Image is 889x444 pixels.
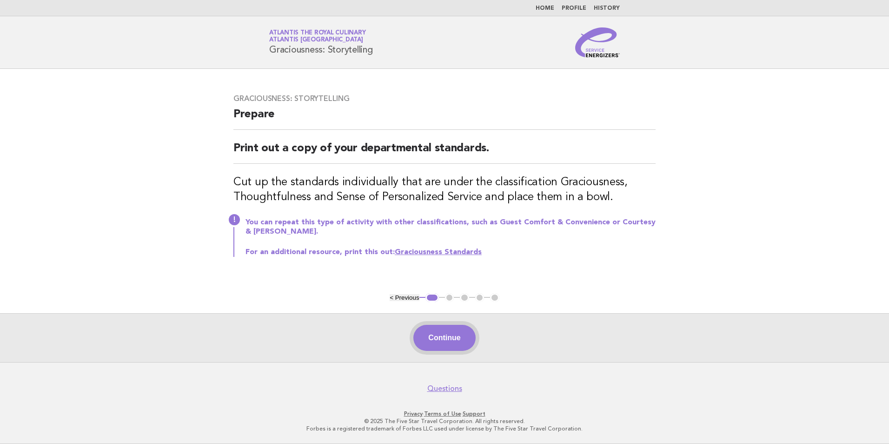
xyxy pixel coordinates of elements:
[594,6,620,11] a: History
[463,410,485,417] a: Support
[245,248,656,257] p: For an additional resource, print this out:
[269,30,365,43] a: Atlantis the Royal CulinaryAtlantis [GEOGRAPHIC_DATA]
[160,410,729,417] p: · ·
[536,6,554,11] a: Home
[233,141,656,164] h2: Print out a copy of your departmental standards.
[269,37,363,43] span: Atlantis [GEOGRAPHIC_DATA]
[245,218,656,236] p: You can repeat this type of activity with other classifications, such as Guest Comfort & Convenie...
[575,27,620,57] img: Service Energizers
[233,107,656,130] h2: Prepare
[395,249,482,256] a: Graciousness Standards
[424,410,461,417] a: Terms of Use
[269,30,373,54] h1: Graciousness: Storytelling
[562,6,586,11] a: Profile
[427,384,462,393] a: Questions
[390,294,419,301] button: < Previous
[413,325,475,351] button: Continue
[425,293,439,303] button: 1
[160,417,729,425] p: © 2025 The Five Star Travel Corporation. All rights reserved.
[404,410,423,417] a: Privacy
[233,175,656,205] h3: Cut up the standards individually that are under the classification Graciousness, Thoughtfulness ...
[160,425,729,432] p: Forbes is a registered trademark of Forbes LLC used under license by The Five Star Travel Corpora...
[233,94,656,103] h3: Graciousness: Storytelling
